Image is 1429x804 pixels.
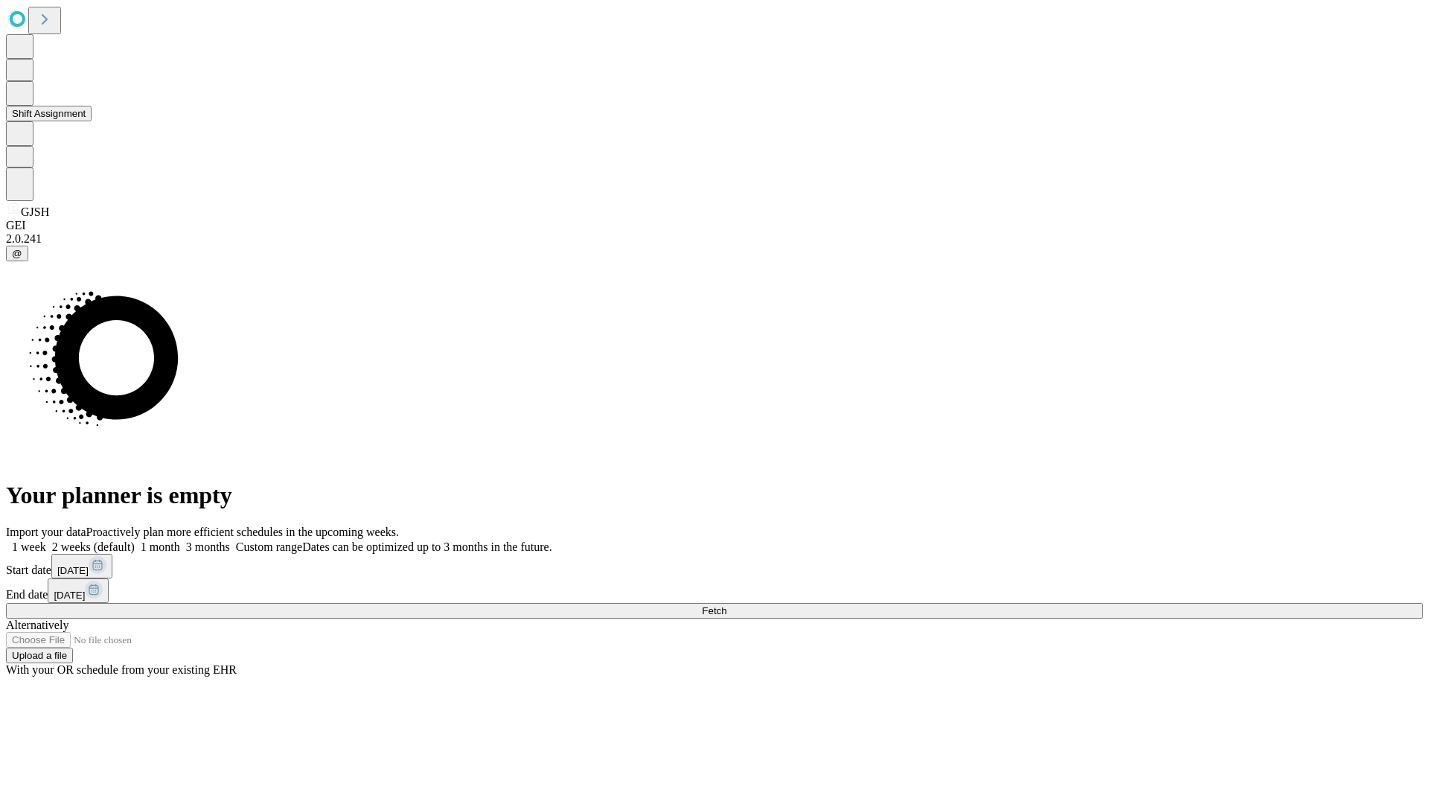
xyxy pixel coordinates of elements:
[57,565,89,576] span: [DATE]
[54,590,85,601] span: [DATE]
[12,540,46,553] span: 1 week
[48,578,109,603] button: [DATE]
[186,540,230,553] span: 3 months
[6,663,237,676] span: With your OR schedule from your existing EHR
[6,232,1423,246] div: 2.0.241
[6,603,1423,619] button: Fetch
[6,554,1423,578] div: Start date
[6,246,28,261] button: @
[6,578,1423,603] div: End date
[12,248,22,259] span: @
[52,540,135,553] span: 2 weeks (default)
[86,526,399,538] span: Proactively plan more efficient schedules in the upcoming weeks.
[6,219,1423,232] div: GEI
[236,540,302,553] span: Custom range
[51,554,112,578] button: [DATE]
[6,648,73,663] button: Upload a file
[6,482,1423,509] h1: Your planner is empty
[6,619,68,631] span: Alternatively
[6,106,92,121] button: Shift Assignment
[141,540,180,553] span: 1 month
[702,605,726,616] span: Fetch
[21,205,49,218] span: GJSH
[302,540,552,553] span: Dates can be optimized up to 3 months in the future.
[6,526,86,538] span: Import your data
